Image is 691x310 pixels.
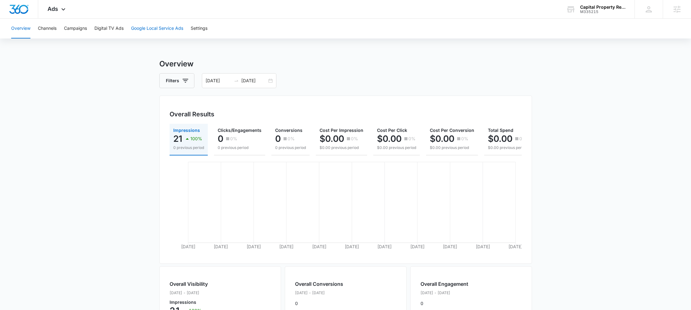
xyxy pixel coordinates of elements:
[421,290,468,296] p: [DATE] - [DATE]
[170,300,208,304] p: Impressions
[295,280,343,307] div: 0
[351,137,358,141] p: 0%
[443,244,457,249] tspan: [DATE]
[377,145,416,151] p: $0.00 previous period
[312,244,326,249] tspan: [DATE]
[48,6,58,12] span: Ads
[38,19,57,38] button: Channels
[173,145,204,151] p: 0 previous period
[279,244,293,249] tspan: [DATE]
[17,36,22,41] img: tab_domain_overview_orange.svg
[275,128,302,133] span: Conversions
[170,110,214,119] h3: Overall Results
[519,137,526,141] p: 0%
[218,134,223,144] p: 0
[241,77,267,84] input: End date
[580,10,625,14] div: account id
[430,128,474,133] span: Cost Per Conversion
[64,19,87,38] button: Campaigns
[295,290,343,296] p: [DATE] - [DATE]
[173,134,182,144] p: 21
[580,5,625,10] div: account name
[181,244,195,249] tspan: [DATE]
[410,244,424,249] tspan: [DATE]
[159,58,532,70] h3: Overview
[191,19,207,38] button: Settings
[475,244,490,249] tspan: [DATE]
[377,134,402,144] p: $0.00
[24,37,56,41] div: Domain Overview
[234,78,239,83] span: swap-right
[377,244,392,249] tspan: [DATE]
[11,19,30,38] button: Overview
[218,128,261,133] span: Clicks/Engagements
[230,137,237,141] p: 0%
[408,137,416,141] p: 0%
[488,145,527,151] p: $0.00 previous period
[234,78,239,83] span: to
[320,145,363,151] p: $0.00 previous period
[295,280,343,288] h2: Overall Conversions
[16,16,68,21] div: Domain: [DOMAIN_NAME]
[131,19,183,38] button: Google Local Service Ads
[421,280,468,307] div: 0
[320,134,344,144] p: $0.00
[10,10,15,15] img: logo_orange.svg
[508,244,523,249] tspan: [DATE]
[10,16,15,21] img: website_grey.svg
[275,145,306,151] p: 0 previous period
[94,19,124,38] button: Digital TV Ads
[170,290,208,296] p: [DATE] - [DATE]
[246,244,261,249] tspan: [DATE]
[190,137,202,141] p: 100%
[288,137,295,141] p: 0%
[206,77,231,84] input: Start date
[218,145,261,151] p: 0 previous period
[214,244,228,249] tspan: [DATE]
[170,280,208,288] h2: Overall Visibility
[461,137,468,141] p: 0%
[430,145,474,151] p: $0.00 previous period
[345,244,359,249] tspan: [DATE]
[488,134,512,144] p: $0.00
[159,73,194,88] button: Filters
[488,128,513,133] span: Total Spend
[377,128,407,133] span: Cost Per Click
[320,128,363,133] span: Cost Per Impression
[430,134,454,144] p: $0.00
[62,36,67,41] img: tab_keywords_by_traffic_grey.svg
[421,280,468,288] h2: Overall Engagement
[275,134,281,144] p: 0
[69,37,105,41] div: Keywords by Traffic
[173,128,200,133] span: Impressions
[17,10,30,15] div: v 4.0.25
